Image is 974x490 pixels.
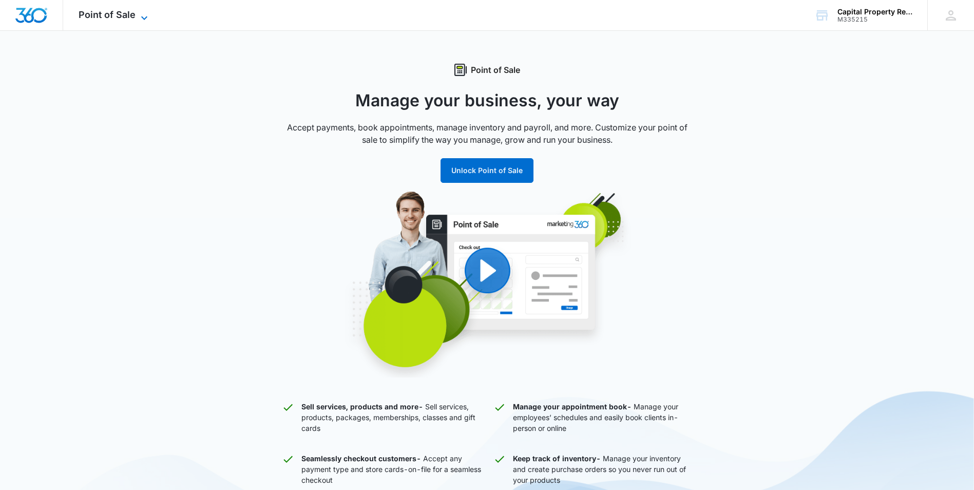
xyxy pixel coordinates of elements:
[292,190,682,378] img: Point of Sale
[441,166,533,175] a: Unlock Point of Sale
[837,8,912,16] div: account name
[301,401,481,434] p: Sell services, products, packages, memberships, classes and gift cards
[837,16,912,23] div: account id
[513,402,632,411] strong: Manage your appointment book -
[301,454,421,463] strong: Seamlessly checkout customers -
[282,88,693,113] h1: Manage your business, your way
[282,64,693,76] div: Point of Sale
[79,9,136,20] span: Point of Sale
[301,453,481,485] p: Accept any payment type and store cards-on-file for a seamless checkout
[441,158,533,183] button: Unlock Point of Sale
[301,402,423,411] strong: Sell services, products and more -
[282,121,693,146] p: Accept payments, book appointments, manage inventory and payroll, and more. Customize your point ...
[513,453,693,485] p: Manage your inventory and create purchase orders so you never run out of your products
[513,454,601,463] strong: Keep track of inventory -
[513,401,693,434] p: Manage your employees’ schedules and easily book clients in-person or online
